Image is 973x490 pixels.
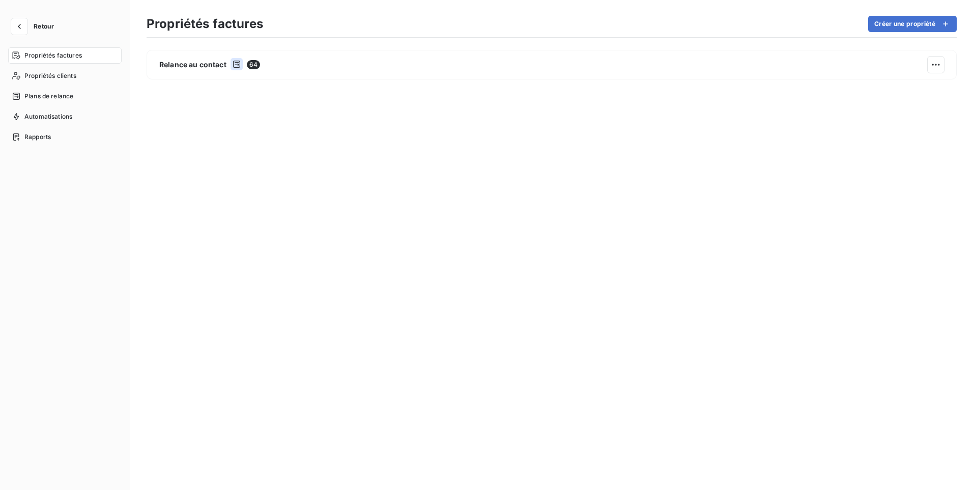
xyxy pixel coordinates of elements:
span: Plans de relance [24,92,73,101]
button: Créer une propriété [868,16,957,32]
span: Rapports [24,132,51,142]
span: Propriétés clients [24,71,76,80]
a: Propriétés factures [8,47,122,64]
iframe: Intercom live chat [938,455,963,480]
a: Rapports [8,129,122,145]
span: Relance au contact [159,60,226,70]
span: Propriétés factures [24,51,82,60]
span: Retour [34,23,54,30]
span: Automatisations [24,112,72,121]
h3: Propriétés factures [147,15,263,33]
span: 64 [247,60,260,69]
a: Plans de relance [8,88,122,104]
button: Retour [8,18,62,35]
a: Automatisations [8,108,122,125]
a: Propriétés clients [8,68,122,84]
